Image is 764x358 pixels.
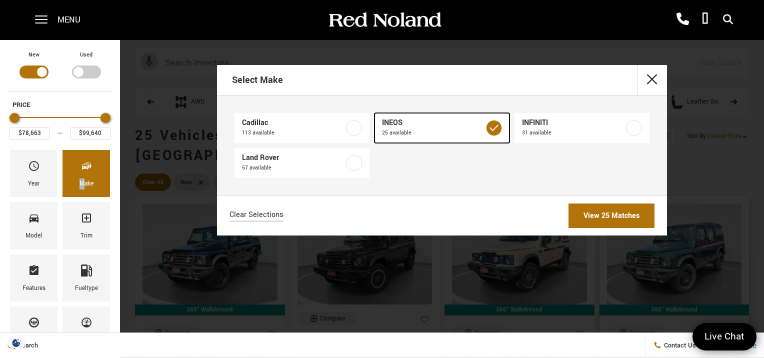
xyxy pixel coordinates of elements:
div: ModelModel [10,202,57,249]
div: Fueltype [75,283,98,294]
input: Maximum [70,127,110,140]
div: FeaturesFeatures [10,254,57,301]
div: Model [25,230,42,241]
div: Year [28,178,39,189]
label: Used [80,50,92,60]
a: View 25 Matches [568,203,654,228]
div: YearYear [10,150,57,197]
div: Maximum Price [100,113,110,123]
span: Mileage [80,314,92,335]
div: TrimTrim [62,202,110,249]
span: Contact Us [661,341,696,350]
a: Live Chat [692,323,756,350]
span: 57 available [242,163,344,173]
div: MileageMileage [62,306,110,353]
button: close [637,65,667,95]
span: Transmission [28,314,40,335]
div: Trim [80,230,92,241]
span: Land Rover [242,153,344,163]
div: Price [9,109,110,140]
input: Minimum [9,127,50,140]
span: Fueltype [80,262,92,283]
span: 25 available [382,128,484,138]
span: INFINITI [522,118,624,128]
h5: Price [12,100,107,109]
label: New [28,50,39,60]
span: Cadillac [242,118,344,128]
div: Features [22,283,45,294]
span: INEOS [382,118,484,128]
div: Filter by Vehicle Type [7,50,112,91]
span: Make [80,157,92,178]
img: Red Noland Auto Group [327,11,442,29]
h2: Select Make [232,66,283,94]
span: Live Chat [699,330,749,343]
section: Click to Open Cookie Consent Modal [5,337,28,348]
div: Make [79,178,93,189]
img: Opt-Out Icon [5,337,28,348]
span: 113 available [242,128,344,138]
div: Minimum Price [9,113,19,123]
div: MakeMake [62,150,110,197]
a: INFINITI31 available [514,113,649,143]
div: TransmissionTransmission [10,306,57,353]
a: Clear Selections [229,210,283,222]
span: Trim [80,209,92,230]
span: Model [28,209,40,230]
div: FueltypeFueltype [62,254,110,301]
a: Cadillac113 available [234,113,369,143]
span: 31 available [522,128,624,138]
a: Land Rover57 available [234,148,369,178]
span: Year [28,157,40,178]
span: Features [28,262,40,283]
a: INEOS25 available [374,113,509,143]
